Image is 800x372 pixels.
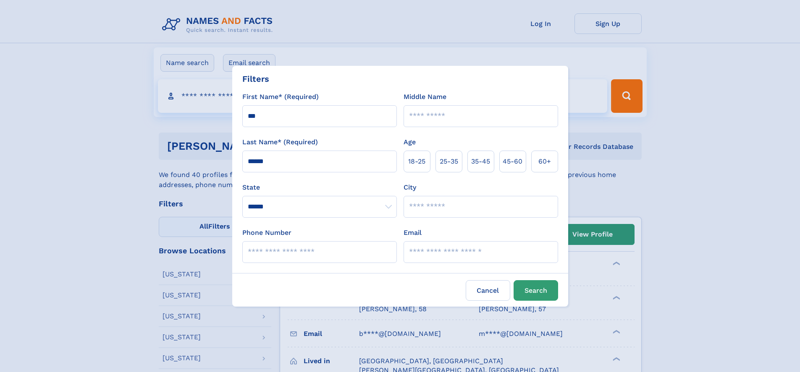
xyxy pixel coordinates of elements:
[538,156,551,166] span: 60+
[242,92,319,102] label: First Name* (Required)
[242,182,397,193] label: State
[514,280,558,301] button: Search
[242,228,291,238] label: Phone Number
[404,92,446,102] label: Middle Name
[404,182,416,193] label: City
[242,137,318,147] label: Last Name* (Required)
[404,137,416,147] label: Age
[471,156,490,166] span: 35‑45
[466,280,510,301] label: Cancel
[440,156,458,166] span: 25‑35
[242,73,269,85] div: Filters
[503,156,522,166] span: 45‑60
[404,228,422,238] label: Email
[408,156,425,166] span: 18‑25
